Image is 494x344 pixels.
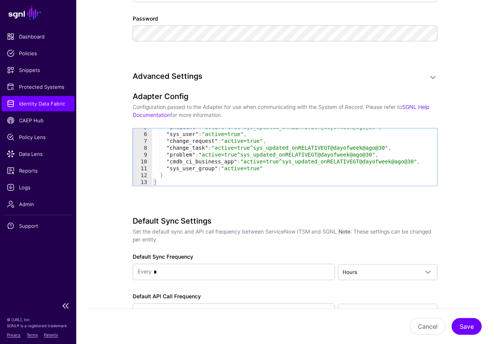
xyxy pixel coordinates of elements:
div: Every [138,264,152,280]
button: Save [452,318,482,335]
span: Logs [7,184,69,191]
div: 9 [133,152,152,158]
span: CAEP Hub [7,117,69,124]
p: Set the default sync and API call frequency between ServiceNow ITSM and SGNL. : These settings ca... [133,228,438,244]
div: 10 [133,158,152,165]
a: Terms [27,333,38,337]
div: 8 [133,145,152,152]
div: 11 [133,165,152,172]
a: Patents [44,333,58,337]
label: Default Sync Frequency [133,253,193,261]
span: Support [7,222,69,230]
a: Protected Systems [2,79,75,94]
span: Protected Systems [7,83,69,91]
div: 7 [133,138,152,145]
a: Dashboard [2,29,75,44]
a: Policy Lens [2,130,75,145]
a: Snippets [2,62,75,78]
span: Policy Lens [7,133,69,141]
span: Snippets [7,66,69,74]
a: Identity Data Fabric [2,96,75,111]
p: SGNL® is a registered trademark [7,323,69,329]
a: Reports [2,163,75,178]
div: Every [138,304,152,320]
span: Data Lens [7,150,69,158]
h3: Advanced Settings [133,72,422,81]
span: Hours [343,269,358,275]
a: Logs [2,180,75,195]
h3: Adapter Config [133,92,438,101]
p: © [URL], Inc [7,317,69,323]
div: 13 [133,179,152,186]
span: Reports [7,167,69,174]
span: Identity Data Fabric [7,100,69,107]
span: Policies [7,50,69,57]
a: Admin [2,197,75,212]
div: 6 [133,131,152,138]
a: Data Lens [2,146,75,162]
strong: Note [338,229,350,235]
span: Dashboard [7,33,69,40]
label: Default API Call Frequency [133,293,201,301]
h3: Default Sync Settings [133,217,438,226]
a: Privacy [7,333,21,337]
label: Password [133,14,158,22]
a: Policies [2,46,75,61]
a: SGNL [5,5,72,21]
div: 12 [133,172,152,179]
p: Configuration passed to the Adapter for use when communicating with the System of Record. Please ... [133,103,438,119]
button: Cancel [410,318,446,335]
a: CAEP Hub [2,113,75,128]
span: Admin [7,200,69,208]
